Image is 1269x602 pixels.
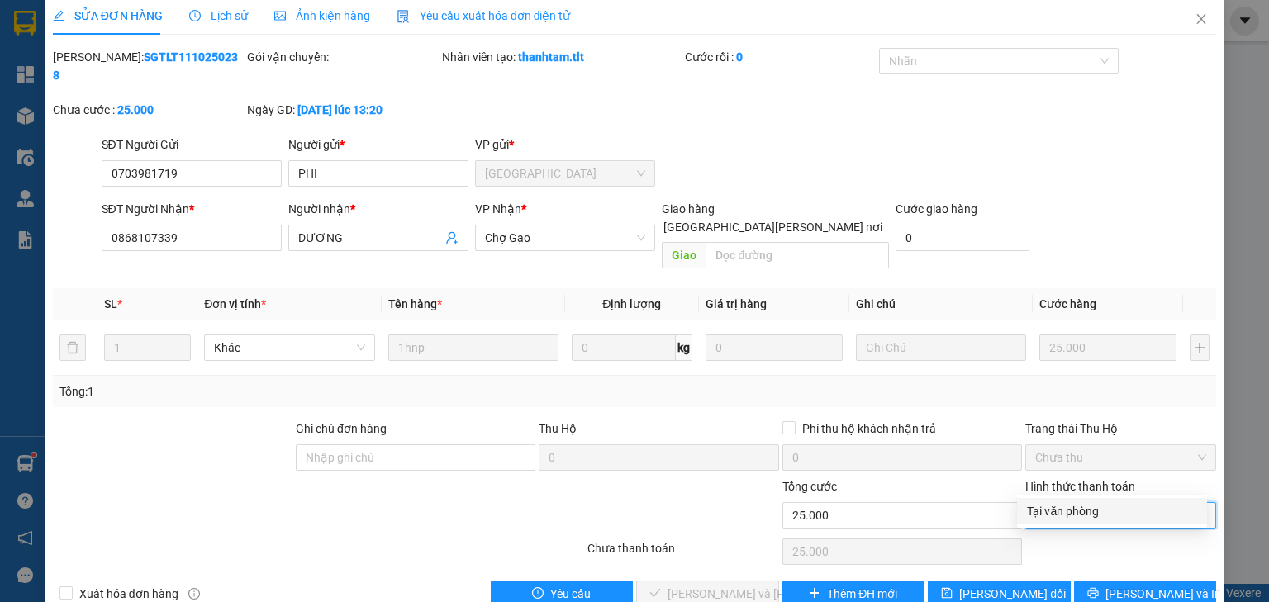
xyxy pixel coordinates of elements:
b: SGTLT1110250238 [53,50,238,82]
span: kg [676,334,692,361]
span: SỬA ĐƠN HÀNG [53,9,163,22]
div: SĐT Người Nhận [102,200,282,218]
span: VP Nhận [475,202,521,216]
div: Trạng thái Thu Hộ [1025,420,1216,438]
b: 25.000 [117,103,154,116]
div: VP gửi [475,135,655,154]
span: Chợ Gạo [485,225,645,250]
span: close [1195,12,1208,26]
span: Định lượng [602,297,661,310]
span: Yêu cầu xuất hóa đơn điện tử [397,9,571,22]
div: Chưa cước : [53,101,244,119]
div: Người nhận [288,200,468,218]
input: 0 [706,334,843,361]
input: VD: Bàn, Ghế [388,334,558,361]
span: Giao [662,242,706,268]
span: user-add [445,231,459,244]
input: Cước giao hàng [896,225,1029,251]
span: Thu Hộ [539,422,577,435]
b: 0 [736,50,743,64]
th: Ghi chú [849,288,1033,320]
div: Chưa thanh toán [586,539,780,568]
span: Giao hàng [662,202,715,216]
span: Giá trị hàng [706,297,767,310]
label: Ghi chú đơn hàng [296,422,387,435]
span: exclamation-circle [532,587,544,600]
label: Hình thức thanh toán [1025,480,1135,493]
span: [GEOGRAPHIC_DATA][PERSON_NAME] nơi [657,218,889,236]
span: plus [809,587,820,600]
div: Tổng: 1 [59,382,491,401]
span: info-circle [188,588,200,600]
button: delete [59,334,86,361]
span: edit [53,10,64,21]
span: Ảnh kiện hàng [274,9,370,22]
b: thanhtam.tlt [518,50,584,64]
span: Lịch sử [189,9,248,22]
span: Đơn vị tính [204,297,266,310]
div: Nhân viên tạo: [442,48,682,66]
div: Ngày GD: [247,101,438,119]
div: Tại văn phòng [1027,502,1197,520]
span: save [941,587,953,600]
input: 0 [1039,334,1176,361]
span: Cước hàng [1039,297,1096,310]
span: picture [274,10,286,21]
input: Ghi chú đơn hàng [296,444,535,471]
div: Gói vận chuyển: [247,48,438,66]
div: [PERSON_NAME]: [53,48,244,84]
div: Người gửi [288,135,468,154]
span: SL [104,297,117,310]
b: [DATE] lúc 13:20 [297,103,383,116]
span: Sài Gòn [485,161,645,186]
input: Ghi Chú [856,334,1026,361]
button: plus [1190,334,1210,361]
label: Cước giao hàng [896,202,977,216]
span: Khác [214,335,364,360]
span: Phí thu hộ khách nhận trả [796,420,943,438]
span: Tổng cước [782,480,837,493]
img: icon [397,10,410,23]
input: Dọc đường [706,242,889,268]
span: Chưa thu [1035,445,1206,470]
div: SĐT Người Gửi [102,135,282,154]
span: Tên hàng [388,297,442,310]
div: Cước rồi : [685,48,876,66]
span: clock-circle [189,10,201,21]
span: printer [1087,587,1099,600]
